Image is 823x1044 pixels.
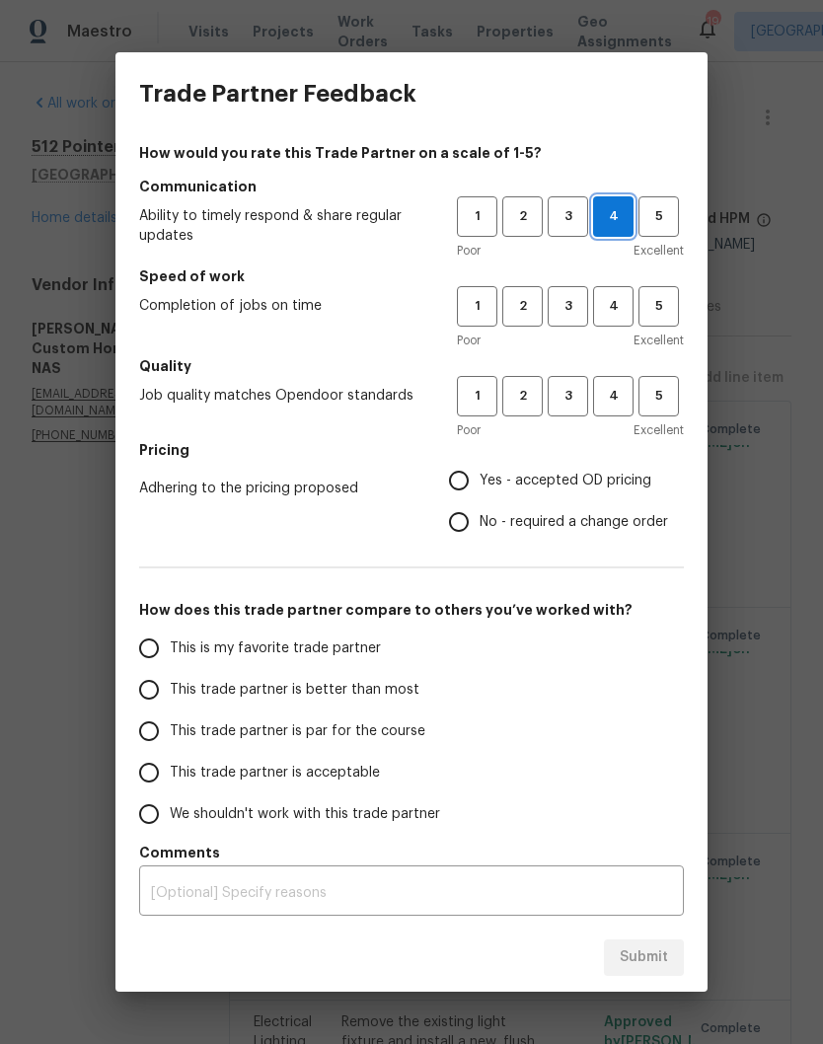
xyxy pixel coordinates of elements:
h5: Pricing [139,440,684,460]
div: How does this trade partner compare to others you’ve worked with? [139,628,684,835]
span: 5 [640,205,677,228]
h5: Speed of work [139,266,684,286]
h5: Comments [139,843,684,862]
span: No - required a change order [480,512,668,533]
span: Poor [457,331,481,350]
span: Yes - accepted OD pricing [480,471,651,491]
button: 1 [457,376,497,416]
div: Pricing [449,460,684,543]
span: 2 [504,205,541,228]
button: 3 [548,286,588,327]
button: 4 [593,286,634,327]
span: This trade partner is par for the course [170,721,425,742]
span: 4 [595,385,632,408]
span: 4 [594,205,633,228]
span: 1 [459,295,495,318]
span: 5 [640,295,677,318]
button: 1 [457,196,497,237]
button: 2 [502,196,543,237]
span: 3 [550,385,586,408]
button: 5 [638,196,679,237]
span: Excellent [634,420,684,440]
span: Poor [457,241,481,261]
span: This trade partner is acceptable [170,763,380,783]
span: 2 [504,385,541,408]
span: This is my favorite trade partner [170,638,381,659]
h5: Quality [139,356,684,376]
span: Completion of jobs on time [139,296,425,316]
span: We shouldn't work with this trade partner [170,804,440,825]
button: 2 [502,286,543,327]
span: Poor [457,420,481,440]
button: 4 [593,196,634,237]
span: Job quality matches Opendoor standards [139,386,425,406]
span: 5 [640,385,677,408]
h5: How does this trade partner compare to others you’ve worked with? [139,600,684,620]
span: 1 [459,385,495,408]
button: 3 [548,196,588,237]
span: Excellent [634,241,684,261]
button: 3 [548,376,588,416]
span: 1 [459,205,495,228]
button: 5 [638,286,679,327]
span: 4 [595,295,632,318]
span: 3 [550,295,586,318]
button: 4 [593,376,634,416]
h3: Trade Partner Feedback [139,80,416,108]
span: This trade partner is better than most [170,680,419,701]
span: Ability to timely respond & share regular updates [139,206,425,246]
span: Adhering to the pricing proposed [139,479,417,498]
h5: Communication [139,177,684,196]
span: 2 [504,295,541,318]
button: 2 [502,376,543,416]
button: 1 [457,286,497,327]
button: 5 [638,376,679,416]
span: Excellent [634,331,684,350]
h4: How would you rate this Trade Partner on a scale of 1-5? [139,143,684,163]
span: 3 [550,205,586,228]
